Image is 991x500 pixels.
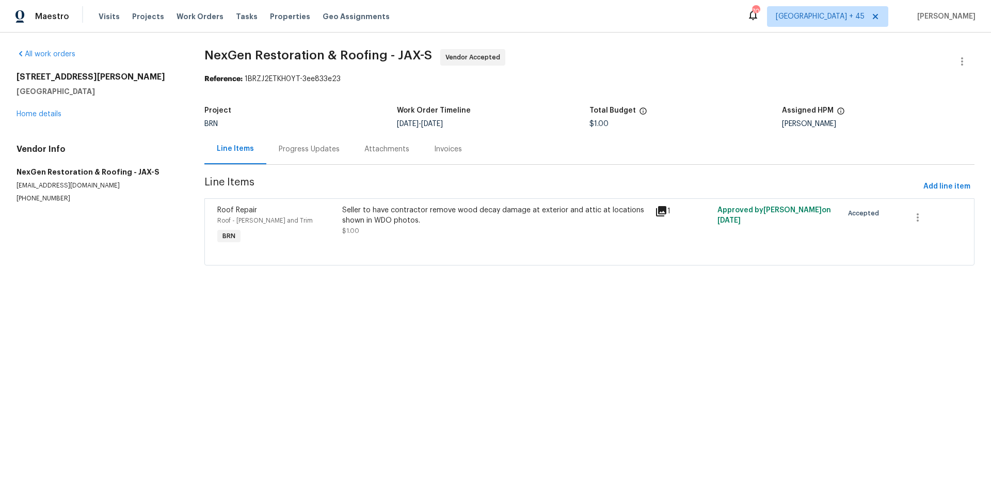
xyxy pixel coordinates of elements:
span: Visits [99,11,120,22]
span: $1.00 [342,228,359,234]
span: The total cost of line items that have been proposed by Opendoor. This sum includes line items th... [639,107,647,120]
span: Vendor Accepted [445,52,504,62]
span: Projects [132,11,164,22]
span: - [397,120,443,128]
a: All work orders [17,51,75,58]
div: Invoices [434,144,462,154]
span: $1.00 [589,120,609,128]
a: Home details [17,111,61,118]
span: Tasks [236,13,258,20]
div: Progress Updates [279,144,340,154]
div: Line Items [217,144,254,154]
h2: [STREET_ADDRESS][PERSON_NAME] [17,72,180,82]
div: 1BRZJ2ETKH0YT-3ee833e23 [204,74,974,84]
span: Work Orders [177,11,223,22]
div: 1 [655,205,711,217]
b: Reference: [204,75,243,83]
div: [PERSON_NAME] [782,120,974,128]
span: Line Items [204,177,919,196]
p: [PHONE_NUMBER] [17,194,180,203]
div: Seller to have contractor remove wood decay damage at exterior and attic at locations shown in WD... [342,205,649,226]
span: [DATE] [717,217,741,224]
h5: Total Budget [589,107,636,114]
span: Geo Assignments [323,11,390,22]
span: [PERSON_NAME] [913,11,976,22]
span: BRN [218,231,239,241]
span: NexGen Restoration & Roofing - JAX-S [204,49,432,61]
span: Maestro [35,11,69,22]
div: 709 [752,6,759,17]
span: [GEOGRAPHIC_DATA] + 45 [776,11,865,22]
h5: [GEOGRAPHIC_DATA] [17,86,180,97]
div: Attachments [364,144,409,154]
span: Accepted [848,208,883,218]
button: Add line item [919,177,974,196]
h5: Assigned HPM [782,107,834,114]
span: [DATE] [397,120,419,128]
span: BRN [204,120,218,128]
h5: NexGen Restoration & Roofing - JAX-S [17,167,180,177]
span: Properties [270,11,310,22]
p: [EMAIL_ADDRESS][DOMAIN_NAME] [17,181,180,190]
span: Roof - [PERSON_NAME] and Trim [217,217,313,224]
span: Approved by [PERSON_NAME] on [717,207,831,224]
span: Roof Repair [217,207,257,214]
h4: Vendor Info [17,144,180,154]
h5: Project [204,107,231,114]
span: Add line item [923,180,970,193]
span: The hpm assigned to this work order. [837,107,845,120]
span: [DATE] [421,120,443,128]
h5: Work Order Timeline [397,107,471,114]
